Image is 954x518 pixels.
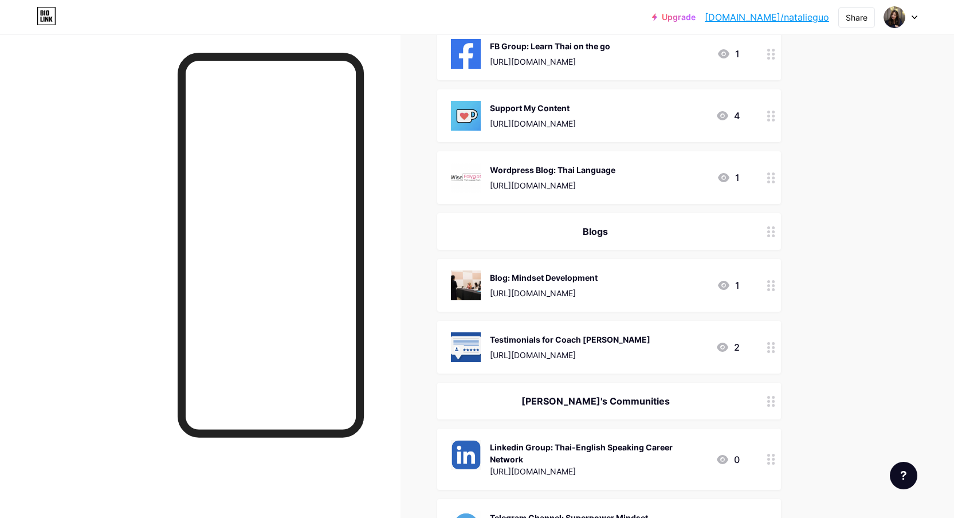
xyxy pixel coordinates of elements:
div: Linkedin Group: Thai-English Speaking Career Network [490,441,706,465]
div: [URL][DOMAIN_NAME] [490,179,615,191]
div: [URL][DOMAIN_NAME] [490,465,706,477]
div: 1 [717,278,740,292]
div: [PERSON_NAME]'s Communities [451,394,740,408]
div: Share [846,11,867,23]
a: [DOMAIN_NAME]/natalieguo [705,10,829,24]
div: Support My Content [490,102,576,114]
img: Linkedin Group: Thai-English Speaking Career Network [451,440,481,470]
img: natalieguo [884,6,905,28]
img: FB Group: Learn Thai on the go [451,39,481,69]
div: [URL][DOMAIN_NAME] [490,287,598,299]
div: 1 [717,47,740,61]
div: 0 [716,453,740,466]
div: [URL][DOMAIN_NAME] [490,56,610,68]
div: Wordpress Blog: Thai Language [490,164,615,176]
div: Testimonials for Coach [PERSON_NAME] [490,333,650,346]
div: 2 [716,340,740,354]
a: Upgrade [652,13,696,22]
div: [URL][DOMAIN_NAME] [490,349,650,361]
img: Blog: Mindset Development [451,270,481,300]
div: Blog: Mindset Development [490,272,598,284]
img: Testimonials for Coach Noot [451,332,481,362]
div: Blogs [451,225,740,238]
div: 4 [716,109,740,123]
div: [URL][DOMAIN_NAME] [490,117,576,129]
div: 1 [717,171,740,185]
img: Wordpress Blog: Thai Language [451,163,481,193]
img: Support My Content [451,101,481,131]
div: FB Group: Learn Thai on the go [490,40,610,52]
